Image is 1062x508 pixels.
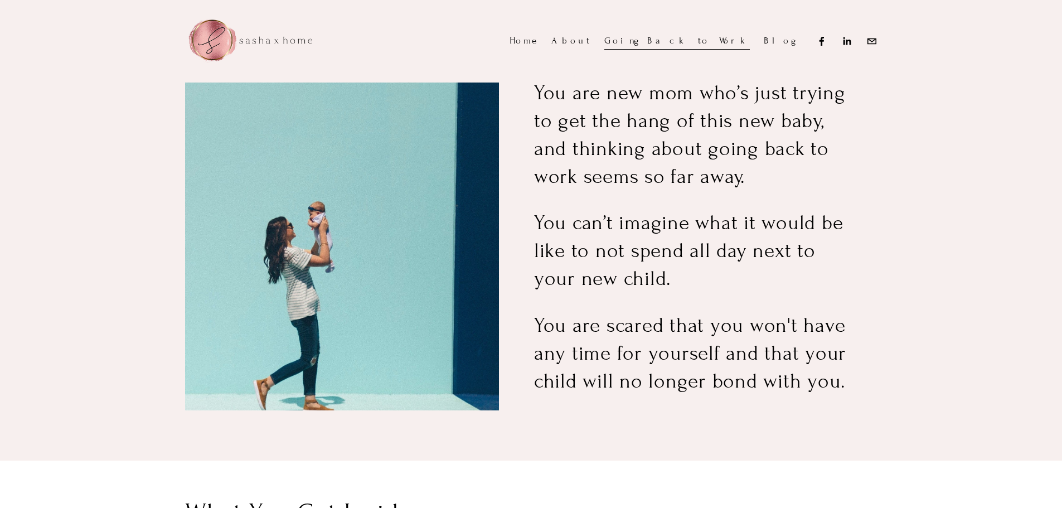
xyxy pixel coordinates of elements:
[841,36,852,47] a: LinkedIn
[764,32,795,51] a: Blog
[534,312,848,396] h3: You are scared that you won't have any time for yourself and that your child will no longer bond ...
[604,32,750,51] a: Going Back to Work
[866,36,877,47] a: Sasha@sashaxhome.com
[534,210,848,293] h3: You can’t imagine what it would be like to not spend all day next to your new child.
[816,36,827,47] a: Facebook
[551,32,590,51] a: About
[185,19,313,63] img: sasha x home
[534,80,848,191] h3: You are new mom who’s just trying to get the hang of this new baby, and thinking about going back...
[510,32,538,51] a: Home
